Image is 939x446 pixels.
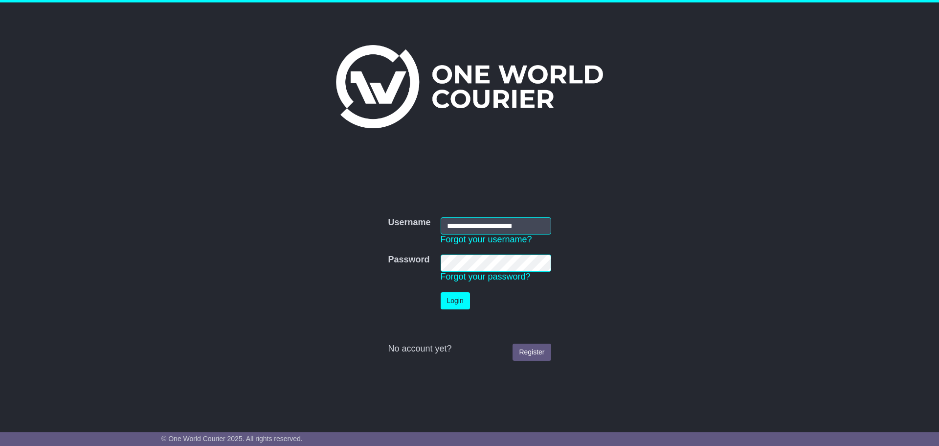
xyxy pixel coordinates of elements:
span: © One World Courier 2025. All rights reserved. [161,435,303,443]
div: No account yet? [388,344,551,354]
img: One World [336,45,603,128]
label: Password [388,255,429,265]
a: Forgot your username? [441,235,532,244]
a: Register [513,344,551,361]
a: Forgot your password? [441,272,531,282]
button: Login [441,292,470,309]
label: Username [388,217,430,228]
